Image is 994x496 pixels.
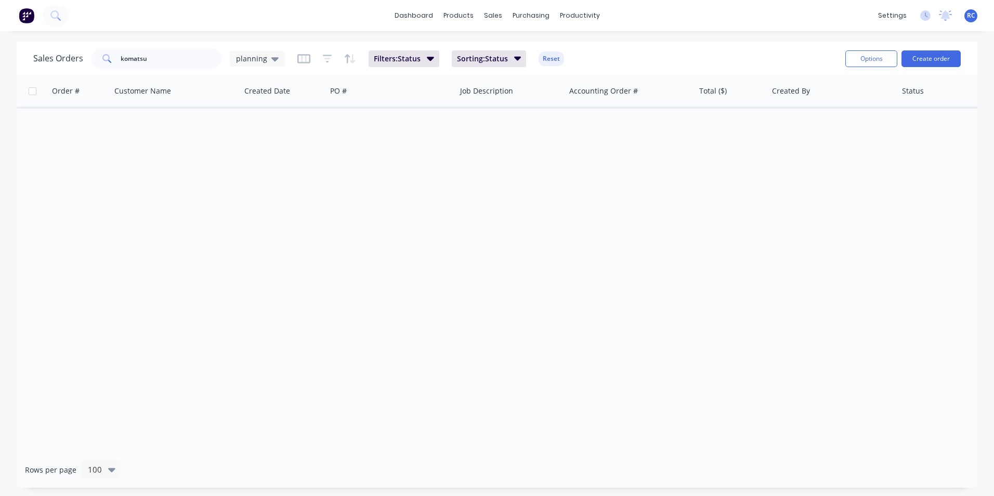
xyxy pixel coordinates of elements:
[873,8,912,23] div: settings
[460,86,513,96] div: Job Description
[369,50,439,67] button: Filters:Status
[389,8,438,23] a: dashboard
[25,465,76,475] span: Rows per page
[967,11,975,20] span: RC
[772,86,810,96] div: Created By
[330,86,347,96] div: PO #
[479,8,507,23] div: sales
[33,54,83,63] h1: Sales Orders
[845,50,897,67] button: Options
[236,53,267,64] span: planning
[114,86,171,96] div: Customer Name
[507,8,555,23] div: purchasing
[699,86,727,96] div: Total ($)
[457,54,508,64] span: Sorting: Status
[901,50,961,67] button: Create order
[244,86,290,96] div: Created Date
[121,48,222,69] input: Search...
[539,51,564,66] button: Reset
[569,86,638,96] div: Accounting Order #
[438,8,479,23] div: products
[555,8,605,23] div: productivity
[374,54,421,64] span: Filters: Status
[52,86,80,96] div: Order #
[452,50,527,67] button: Sorting:Status
[902,86,924,96] div: Status
[19,8,34,23] img: Factory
